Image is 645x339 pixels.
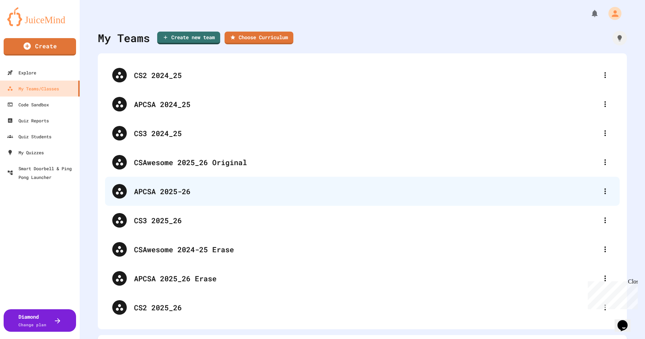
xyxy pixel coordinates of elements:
[3,3,50,46] div: Chat with us now!Close
[134,99,598,110] div: APCSA 2024_25
[157,32,220,44] a: Create new team
[612,31,627,45] div: How it works
[7,84,59,93] div: My Teams/Classes
[7,7,72,26] img: logo-orange.svg
[105,235,620,264] div: CSAwesome 2024-25 Erase
[105,177,620,206] div: APCSA 2025-26
[134,244,598,255] div: CSAwesome 2024-25 Erase
[18,313,46,328] div: Diamond
[134,128,598,139] div: CS3 2024_25
[585,278,638,309] iframe: chat widget
[134,186,598,197] div: APCSA 2025-26
[18,322,46,327] span: Change plan
[4,38,76,56] a: Create
[134,70,598,81] div: CS2 2024_25
[105,90,620,119] div: APCSA 2024_25
[7,68,36,77] div: Explore
[615,310,638,332] iframe: chat widget
[134,215,598,226] div: CS3 2025_26
[577,7,601,20] div: My Notifications
[105,293,620,322] div: CS2 2025_26
[7,164,77,181] div: Smart Doorbell & Ping Pong Launcher
[134,302,598,313] div: CS2 2025_26
[105,264,620,293] div: APCSA 2025_26 Erase
[134,157,598,168] div: CSAwesome 2025_26 Original
[7,148,44,157] div: My Quizzes
[105,148,620,177] div: CSAwesome 2025_26 Original
[7,100,49,109] div: Code Sandbox
[105,119,620,148] div: CS3 2024_25
[7,132,51,141] div: Quiz Students
[225,32,293,44] a: Choose Curriculum
[4,309,76,332] button: DiamondChange plan
[134,273,598,284] div: APCSA 2025_26 Erase
[105,61,620,90] div: CS2 2024_25
[7,116,49,125] div: Quiz Reports
[98,30,150,46] div: My Teams
[105,206,620,235] div: CS3 2025_26
[601,5,623,22] div: My Account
